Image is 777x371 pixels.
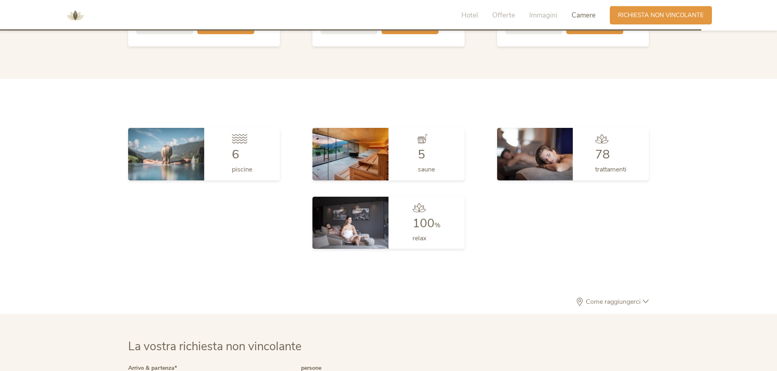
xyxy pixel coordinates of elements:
[492,11,515,20] span: Offerte
[572,11,596,20] span: Camere
[413,234,426,243] span: relax
[128,365,177,371] label: Arrivo & partenza
[301,365,321,371] label: persone
[418,165,435,174] span: saune
[413,215,434,232] span: 100
[232,165,252,174] span: piscine
[461,11,478,20] span: Hotel
[63,3,87,28] img: AMONTI & LUNARIS Wellnessresort
[584,299,643,305] span: Come raggiungerci
[595,165,626,174] span: trattamenti
[418,146,425,163] span: 5
[63,12,87,18] a: AMONTI & LUNARIS Wellnessresort
[529,11,557,20] span: Immagini
[232,146,239,163] span: 6
[595,146,610,163] span: 78
[434,221,441,230] span: %
[128,338,301,354] span: La vostra richiesta non vincolante
[618,11,704,20] span: Richiesta non vincolante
